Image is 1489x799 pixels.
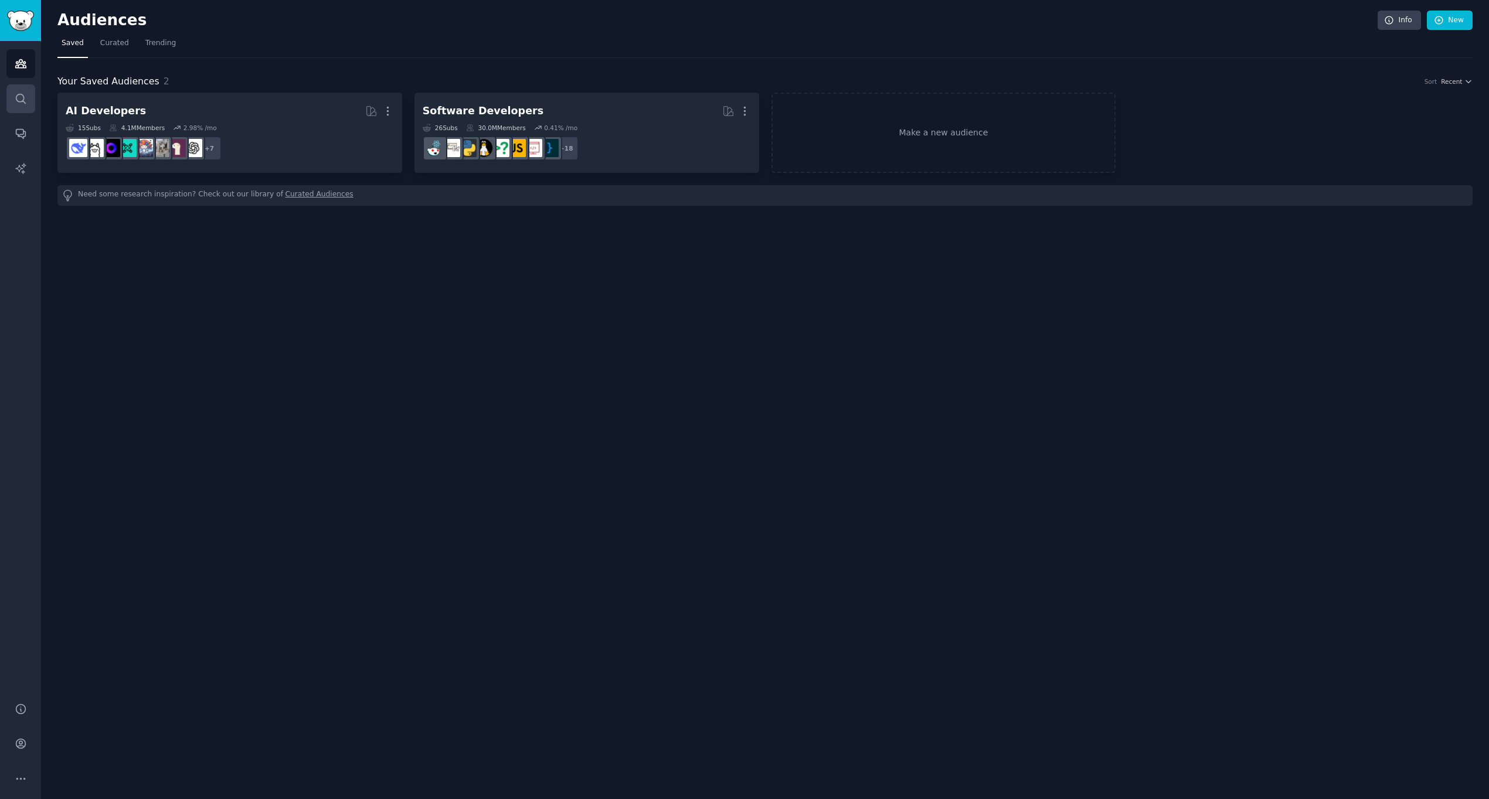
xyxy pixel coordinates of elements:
img: linux [475,139,493,157]
a: Trending [141,34,180,58]
div: 26 Sub s [423,124,458,132]
span: 2 [164,76,169,87]
img: Python [458,139,477,157]
img: ChatGPTCoding [151,139,169,157]
div: 15 Sub s [66,124,101,132]
span: Trending [145,38,176,49]
div: 2.98 % /mo [183,124,217,132]
div: AI Developers [66,104,146,118]
img: DeepSeek [69,139,87,157]
img: ollama [86,139,104,157]
a: New [1427,11,1473,30]
h2: Audiences [57,11,1378,30]
a: Software Developers26Subs30.0MMembers0.41% /mo+18programmingwebdevjavascriptcscareerquestionslinu... [414,93,759,173]
div: + 18 [554,136,579,161]
span: Curated [100,38,129,49]
div: 0.41 % /mo [544,124,577,132]
img: reactjs [426,139,444,157]
img: LocalLLM [102,139,120,157]
div: Sort [1425,77,1437,86]
span: Saved [62,38,84,49]
span: Your Saved Audiences [57,74,159,89]
a: Saved [57,34,88,58]
img: programming [540,139,559,157]
img: GummySearch logo [7,11,34,31]
a: AI Developers15Subs4.1MMembers2.98% /mo+7OpenAILocalLLaMAChatGPTCodingAI_AgentsLLMDevsLocalLLMoll... [57,93,402,173]
div: 30.0M Members [466,124,526,132]
div: 4.1M Members [109,124,165,132]
img: webdev [524,139,542,157]
img: learnpython [442,139,460,157]
a: Curated Audiences [285,189,353,202]
a: Make a new audience [771,93,1116,173]
div: Need some research inspiration? Check out our library of [57,185,1473,206]
a: Info [1378,11,1421,30]
img: LLMDevs [118,139,137,157]
img: javascript [508,139,526,157]
a: Curated [96,34,133,58]
img: AI_Agents [135,139,153,157]
img: cscareerquestions [491,139,509,157]
div: + 7 [197,136,222,161]
img: LocalLLaMA [168,139,186,157]
button: Recent [1441,77,1473,86]
span: Recent [1441,77,1462,86]
div: Software Developers [423,104,543,118]
img: OpenAI [184,139,202,157]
